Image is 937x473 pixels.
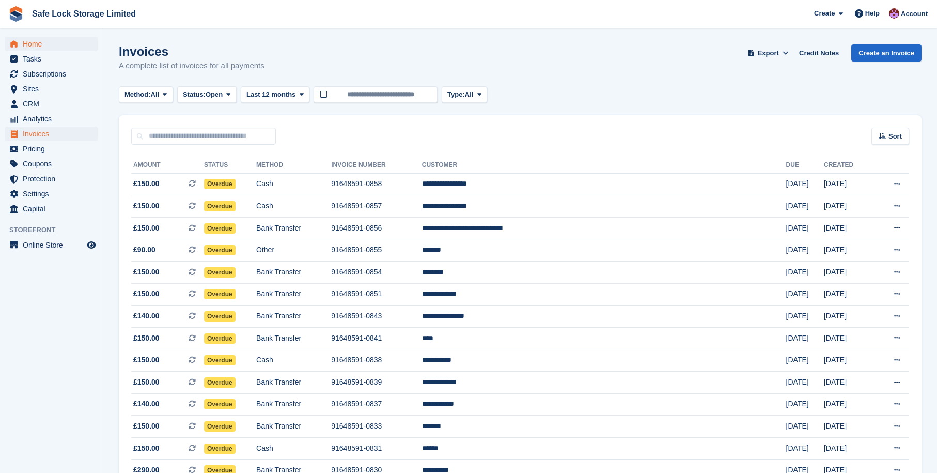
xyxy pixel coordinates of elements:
td: [DATE] [824,393,873,416]
span: All [151,89,160,100]
span: Pricing [23,142,85,156]
span: Overdue [204,289,236,299]
td: [DATE] [786,416,824,438]
span: £150.00 [133,377,160,388]
th: Amount [131,157,204,174]
img: Toni Ebong [889,8,899,19]
span: £150.00 [133,421,160,432]
td: [DATE] [824,262,873,284]
span: Subscriptions [23,67,85,81]
span: Overdue [204,201,236,211]
a: menu [5,37,98,51]
span: £150.00 [133,223,160,234]
span: Overdue [204,267,236,278]
td: 91648591-0838 [331,349,421,372]
td: 91648591-0837 [331,393,421,416]
td: Cash [256,437,331,460]
span: CRM [23,97,85,111]
td: 91648591-0841 [331,327,421,349]
td: 91648591-0858 [331,173,421,195]
td: [DATE] [824,306,873,328]
td: Bank Transfer [256,306,331,328]
span: Online Store [23,238,85,252]
td: 91648591-0857 [331,195,421,218]
td: 91648591-0854 [331,262,421,284]
a: menu [5,157,98,171]
a: menu [5,172,98,186]
span: Overdue [204,179,236,189]
td: [DATE] [824,327,873,349]
span: Overdue [204,223,236,234]
td: [DATE] [786,372,824,394]
span: Protection [23,172,85,186]
a: menu [5,142,98,156]
td: 91648591-0839 [331,372,421,394]
span: Overdue [204,377,236,388]
img: stora-icon-8386f47178a22dfd0bd8f6a31ec36ba5ce8667c1dd55bd0f319d3a0aa187defe.svg [8,6,24,22]
td: Bank Transfer [256,393,331,416]
th: Due [786,157,824,174]
td: [DATE] [786,283,824,306]
td: [DATE] [824,239,873,262]
td: [DATE] [786,393,824,416]
td: [DATE] [786,262,824,284]
span: Overdue [204,245,236,255]
td: [DATE] [786,195,824,218]
h1: Invoices [119,44,264,58]
span: Method: [124,89,151,100]
td: Cash [256,173,331,195]
span: Invoices [23,127,85,141]
td: [DATE] [786,327,824,349]
span: Capital [23,202,85,216]
span: Tasks [23,52,85,66]
a: menu [5,67,98,81]
span: Create [814,8,835,19]
span: Overdue [204,311,236,322]
span: Settings [23,187,85,201]
span: Account [901,9,928,19]
span: £150.00 [133,333,160,344]
td: [DATE] [786,217,824,239]
td: Cash [256,195,331,218]
span: Help [865,8,880,19]
td: [DATE] [824,283,873,306]
span: £150.00 [133,443,160,454]
th: Method [256,157,331,174]
td: Bank Transfer [256,283,331,306]
a: menu [5,112,98,126]
td: 91648591-0855 [331,239,421,262]
span: Status: [183,89,206,100]
span: £140.00 [133,399,160,409]
span: £150.00 [133,267,160,278]
td: 91648591-0851 [331,283,421,306]
a: menu [5,238,98,252]
span: Last 12 months [246,89,295,100]
a: Credit Notes [795,44,843,62]
span: £150.00 [133,288,160,299]
td: [DATE] [786,349,824,372]
td: 91648591-0856 [331,217,421,239]
td: Bank Transfer [256,217,331,239]
button: Type: All [442,86,487,103]
td: 91648591-0833 [331,416,421,438]
a: Create an Invoice [851,44,922,62]
td: [DATE] [786,437,824,460]
td: [DATE] [824,416,873,438]
td: Bank Transfer [256,416,331,438]
span: Export [758,48,779,58]
button: Method: All [119,86,173,103]
button: Status: Open [177,86,237,103]
td: Other [256,239,331,262]
span: Overdue [204,399,236,409]
th: Invoice Number [331,157,421,174]
span: Overdue [204,444,236,454]
span: £150.00 [133,201,160,211]
a: Preview store [85,239,98,251]
button: Last 12 months [241,86,309,103]
td: [DATE] [824,349,873,372]
td: Bank Transfer [256,372,331,394]
td: [DATE] [786,306,824,328]
td: [DATE] [824,217,873,239]
span: Sites [23,82,85,96]
span: Open [206,89,223,100]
